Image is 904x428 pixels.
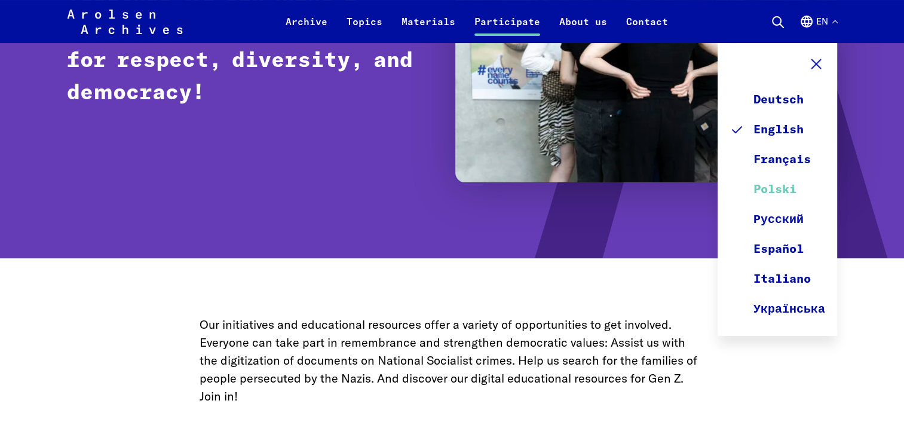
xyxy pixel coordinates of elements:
a: Materials [392,14,465,43]
a: Русский [730,204,825,234]
a: Polski [730,175,825,204]
button: English, language selection [799,14,837,43]
a: Topics [337,14,392,43]
a: Archive [276,14,337,43]
a: Français [730,145,825,175]
a: Español [730,234,825,264]
a: About us [550,14,617,43]
a: English [730,115,825,145]
p: Our initiatives and educational resources offer a variety of opportunities to get involved. Every... [200,316,705,405]
a: Italiano [730,264,825,294]
nav: Primary [276,7,678,36]
a: Participate [465,14,550,43]
a: Contact [617,14,678,43]
a: Українська [730,294,825,324]
a: Deutsch [730,85,825,115]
